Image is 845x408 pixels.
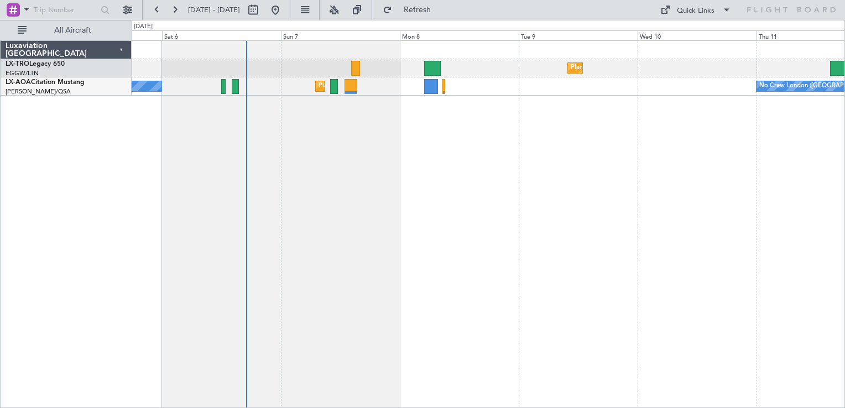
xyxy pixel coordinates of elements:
[519,30,638,40] div: Tue 9
[378,1,444,19] button: Refresh
[6,61,29,67] span: LX-TRO
[6,87,71,96] a: [PERSON_NAME]/QSA
[34,2,97,18] input: Trip Number
[677,6,714,17] div: Quick Links
[281,30,400,40] div: Sun 7
[162,30,281,40] div: Sat 6
[6,79,31,86] span: LX-AOA
[638,30,757,40] div: Wed 10
[188,5,240,15] span: [DATE] - [DATE]
[655,1,737,19] button: Quick Links
[29,27,117,34] span: All Aircraft
[12,22,120,39] button: All Aircraft
[6,61,65,67] a: LX-TROLegacy 650
[6,69,39,77] a: EGGW/LTN
[6,79,85,86] a: LX-AOACitation Mustang
[400,30,519,40] div: Mon 8
[319,78,493,95] div: Planned Maint [GEOGRAPHIC_DATA] ([GEOGRAPHIC_DATA])
[394,6,441,14] span: Refresh
[134,22,153,32] div: [DATE]
[571,60,643,76] div: Planned Maint Dusseldorf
